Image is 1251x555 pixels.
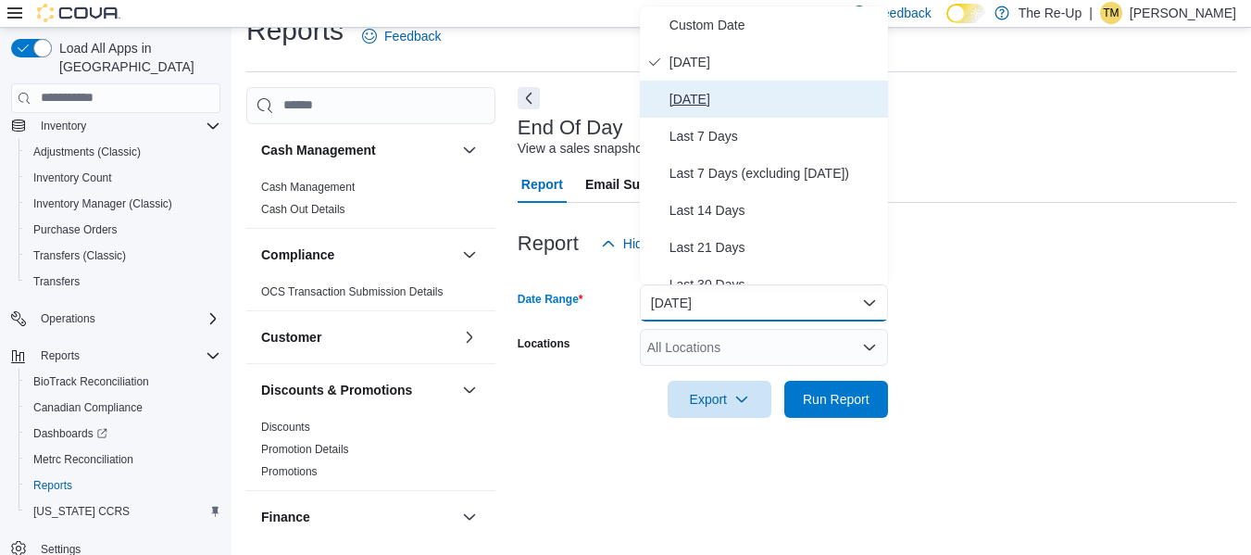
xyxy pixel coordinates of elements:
button: Reports [4,343,228,369]
a: Dashboards [19,421,228,447]
button: Discounts & Promotions [458,379,481,401]
span: Metrc Reconciliation [33,452,133,467]
button: Cash Management [261,141,455,159]
span: Canadian Compliance [26,397,220,419]
a: Purchase Orders [26,219,125,241]
span: Transfers [33,274,80,289]
div: View a sales snapshot for a date or date range. [518,139,789,158]
span: Transfers (Classic) [26,245,220,267]
button: Inventory [4,113,228,139]
span: Adjustments (Classic) [33,145,141,159]
h3: Customer [261,328,321,347]
span: Discounts [261,420,310,435]
span: Operations [41,311,95,326]
h3: Compliance [261,246,334,264]
button: Adjustments (Classic) [19,139,228,165]
div: Discounts & Promotions [246,416,495,490]
span: Last 7 Days [669,125,881,147]
span: Inventory [33,115,220,137]
h3: Discounts & Promotions [261,381,412,399]
span: Reports [41,348,80,363]
button: Open list of options [862,340,877,355]
button: Hide Parameters [594,225,728,262]
a: Promotion Details [261,443,349,456]
span: Dashboards [26,423,220,445]
p: [PERSON_NAME] [1130,2,1236,24]
h3: End Of Day [518,117,623,139]
span: Inventory [41,119,86,133]
span: Dashboards [33,426,107,441]
a: Adjustments (Classic) [26,141,148,163]
span: [US_STATE] CCRS [33,504,130,519]
span: Run Report [803,390,869,409]
button: [DATE] [640,284,888,322]
button: Transfers (Classic) [19,243,228,269]
span: Reports [33,345,220,367]
button: Customer [261,328,455,347]
a: Inventory Count [26,167,119,189]
a: Promotions [261,465,318,478]
button: Finance [458,506,481,528]
span: Operations [33,308,220,330]
span: Washington CCRS [26,500,220,523]
span: Last 21 Days [669,236,881,259]
a: Cash Management [261,181,355,194]
button: Inventory Count [19,165,228,191]
span: Purchase Orders [26,219,220,241]
span: Promotions [261,464,318,479]
button: Purchase Orders [19,217,228,243]
span: Custom Date [669,14,881,36]
span: Reports [26,474,220,497]
div: Compliance [246,281,495,310]
span: Metrc Reconciliation [26,448,220,471]
h3: Finance [261,508,310,526]
span: [DATE] [669,88,881,110]
span: Canadian Compliance [33,400,143,415]
div: Cash Management [246,176,495,228]
span: Transfers (Classic) [33,248,126,263]
span: Last 7 Days (excluding [DATE]) [669,162,881,184]
a: [US_STATE] CCRS [26,500,137,523]
span: Inventory Manager (Classic) [26,193,220,215]
button: Compliance [458,244,481,266]
button: BioTrack Reconciliation [19,369,228,395]
div: Select listbox [640,6,888,284]
label: Locations [518,336,570,351]
button: Transfers [19,269,228,295]
button: Export [668,381,771,418]
span: Promotion Details [261,442,349,457]
h3: Cash Management [261,141,376,159]
span: BioTrack Reconciliation [33,374,149,389]
span: Purchase Orders [33,222,118,237]
span: BioTrack Reconciliation [26,371,220,393]
button: Operations [33,308,103,330]
span: Email Subscription [585,166,703,203]
div: Tynisa Mitchell [1100,2,1122,24]
button: Next [518,87,540,109]
span: [DATE] [669,51,881,73]
button: Inventory Manager (Classic) [19,191,228,217]
button: Reports [33,345,87,367]
button: Discounts & Promotions [261,381,455,399]
a: Inventory Manager (Classic) [26,193,180,215]
span: Transfers [26,271,220,293]
a: Metrc Reconciliation [26,448,141,471]
span: Cash Management [261,180,355,195]
a: Discounts [261,421,310,434]
span: Last 14 Days [669,199,881,221]
button: Reports [19,473,228,498]
span: Dark Mode [946,23,947,24]
button: Operations [4,306,228,332]
span: TM [1103,2,1119,24]
span: Hide Parameters [623,234,720,253]
span: Last 30 Days [669,273,881,296]
span: Inventory Manager (Classic) [33,196,172,211]
span: Inventory Count [26,167,220,189]
input: Dark Mode [946,4,985,23]
span: Load All Apps in [GEOGRAPHIC_DATA] [52,39,220,76]
a: OCS Transaction Submission Details [261,285,444,298]
span: Inventory Count [33,170,112,185]
label: Date Range [518,292,583,307]
span: Feedback [384,27,441,45]
span: Export [679,381,760,418]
